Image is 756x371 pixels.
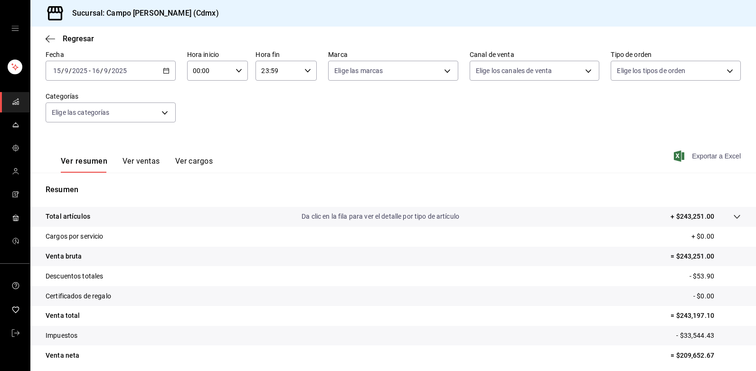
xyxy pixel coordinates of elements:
[302,212,459,222] p: Da clic en la fila para ver el detalle por tipo de artículo
[334,66,383,75] span: Elige las marcas
[69,67,72,74] span: /
[470,51,600,58] label: Canal de venta
[53,67,61,74] input: --
[476,66,552,75] span: Elige los canales de venta
[676,150,741,162] button: Exportar a Excel
[100,67,103,74] span: /
[671,311,741,321] p: = $243,197.10
[61,157,107,173] button: Ver resumen
[65,8,219,19] h3: Sucursal: Campo [PERSON_NAME] (Cdmx)
[108,67,111,74] span: /
[46,51,176,58] label: Fecha
[92,67,100,74] input: --
[64,67,69,74] input: --
[328,51,458,58] label: Marca
[690,271,741,281] p: - $53.90
[46,271,103,281] p: Descuentos totales
[46,232,104,241] p: Cargos por servicio
[63,34,94,43] span: Regresar
[671,212,714,222] p: + $243,251.00
[187,51,248,58] label: Hora inicio
[691,232,741,241] p: + $0.00
[52,108,110,117] span: Elige las categorías
[72,67,88,74] input: ----
[611,51,741,58] label: Tipo de orden
[671,251,741,261] p: = $243,251.00
[693,291,741,301] p: - $0.00
[89,67,91,74] span: -
[11,25,19,32] button: open drawer
[46,351,79,361] p: Venta neta
[111,67,127,74] input: ----
[676,331,741,341] p: - $33,544.43
[46,34,94,43] button: Regresar
[46,93,176,100] label: Categorías
[104,67,108,74] input: --
[46,331,77,341] p: Impuestos
[61,67,64,74] span: /
[46,291,111,301] p: Certificados de regalo
[123,157,160,173] button: Ver ventas
[46,251,82,261] p: Venta bruta
[255,51,317,58] label: Hora fin
[46,184,741,195] p: Resumen
[46,212,90,222] p: Total artículos
[175,157,213,173] button: Ver cargos
[617,66,685,75] span: Elige los tipos de orden
[671,351,741,361] p: = $209,652.67
[46,311,80,321] p: Venta total
[61,157,213,173] div: navigation tabs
